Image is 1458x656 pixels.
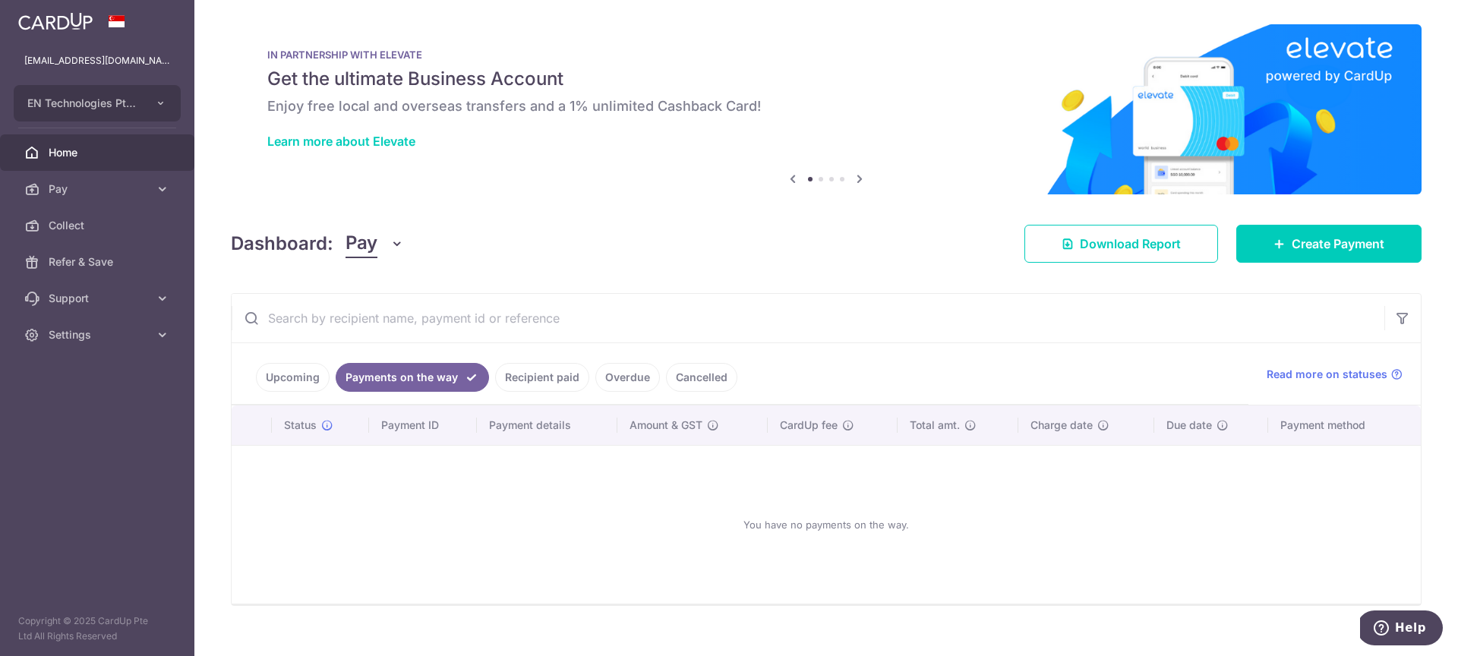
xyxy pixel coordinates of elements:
[231,230,333,257] h4: Dashboard:
[1024,225,1218,263] a: Download Report
[267,49,1385,61] p: IN PARTNERSHIP WITH ELEVATE
[250,458,1403,591] div: You have no payments on the way.
[267,97,1385,115] h6: Enjoy free local and overseas transfers and a 1% unlimited Cashback Card!
[1267,367,1403,382] a: Read more on statuses
[49,145,149,160] span: Home
[231,24,1422,194] img: Renovation banner
[666,363,737,392] a: Cancelled
[1236,225,1422,263] a: Create Payment
[336,363,489,392] a: Payments on the way
[14,85,181,121] button: EN Technologies Pte Ltd
[1166,418,1212,433] span: Due date
[18,12,93,30] img: CardUp
[1360,610,1443,648] iframe: Opens a widget where you can find more information
[595,363,660,392] a: Overdue
[49,291,149,306] span: Support
[1080,235,1181,253] span: Download Report
[346,229,377,258] span: Pay
[1030,418,1093,433] span: Charge date
[910,418,960,433] span: Total amt.
[780,418,838,433] span: CardUp fee
[49,218,149,233] span: Collect
[24,53,170,68] p: [EMAIL_ADDRESS][DOMAIN_NAME]
[477,405,617,445] th: Payment details
[232,294,1384,342] input: Search by recipient name, payment id or reference
[1292,235,1384,253] span: Create Payment
[369,405,477,445] th: Payment ID
[49,254,149,270] span: Refer & Save
[27,96,140,111] span: EN Technologies Pte Ltd
[346,229,404,258] button: Pay
[267,67,1385,91] h5: Get the ultimate Business Account
[1268,405,1421,445] th: Payment method
[630,418,702,433] span: Amount & GST
[495,363,589,392] a: Recipient paid
[267,134,415,149] a: Learn more about Elevate
[256,363,330,392] a: Upcoming
[49,327,149,342] span: Settings
[1267,367,1387,382] span: Read more on statuses
[284,418,317,433] span: Status
[49,181,149,197] span: Pay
